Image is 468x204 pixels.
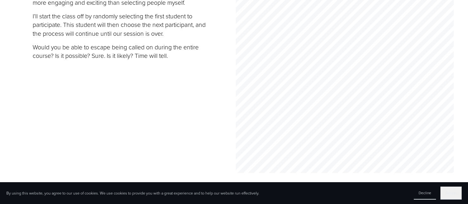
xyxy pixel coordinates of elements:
button: Accept [440,187,462,200]
p: By using this website, you agree to our use of cookies. We use cookies to provide you with a grea... [6,190,259,196]
p: Would you be able to escape being called on during the entire course? Is it possible? Sure. Is it... [33,43,214,60]
p: I’ll start the class off by randomly selecting the first student to participate. This student wil... [33,12,214,38]
button: Decline [414,187,436,200]
span: Accept [445,190,457,195]
span: Decline [419,190,431,195]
